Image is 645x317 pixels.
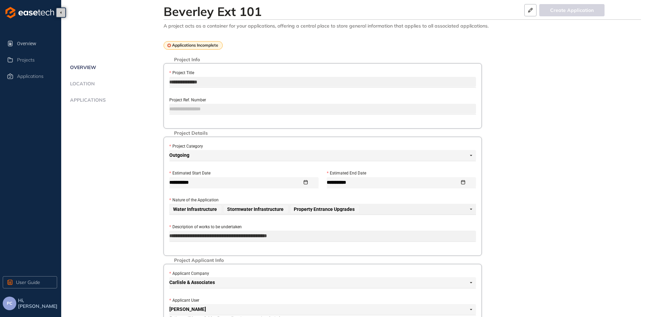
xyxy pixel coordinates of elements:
[327,179,460,186] input: Estimated End Date
[169,224,242,230] label: Description of works to be undertaken
[171,57,203,63] span: Project Info
[169,197,219,203] label: Nature of the Application
[164,4,262,19] div: Beverley Ext 101
[3,276,57,288] button: User Guide
[169,277,472,288] span: Carlisle & Associates
[169,97,206,103] label: Project Ref. Number
[7,301,12,306] span: PC
[3,297,16,310] button: PC
[68,65,96,70] span: Overview
[172,43,218,48] span: Applications Incomplete
[68,81,95,87] span: Location
[169,170,210,177] label: Estimated Start Date
[17,73,44,79] span: Applications
[5,7,54,18] img: logo
[169,104,476,114] input: Project Ref. Number
[169,70,194,76] label: Project Title
[327,170,366,177] label: Estimated End Date
[171,257,227,263] span: Project Applicant Info
[169,77,476,87] input: Project Title
[169,304,472,315] span: Paul Carlisle
[18,298,58,309] span: Hi, [PERSON_NAME]
[169,179,302,186] input: Estimated Start Date
[164,23,641,29] div: A project acts as a container for your applications, offering a central place to store general in...
[227,207,284,212] span: Stormwater Infrastructure
[169,297,199,304] label: Applicant User
[169,270,209,277] label: Applicant Company
[223,205,289,214] span: Stormwater Infrastructure
[16,279,40,286] span: User Guide
[17,37,56,50] span: Overview
[171,130,211,136] span: Project Details
[294,207,355,212] span: Property Entrance Upgrades
[169,231,476,241] textarea: Description of works to be undertaken
[17,57,35,63] span: Projects
[169,143,203,150] label: Project Category
[169,150,472,161] span: Outgoing
[290,205,360,214] span: Property Entrance Upgrades
[173,207,217,212] span: Water Infrastructure
[68,97,106,103] span: Applications
[169,205,222,214] span: Water Infrastructure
